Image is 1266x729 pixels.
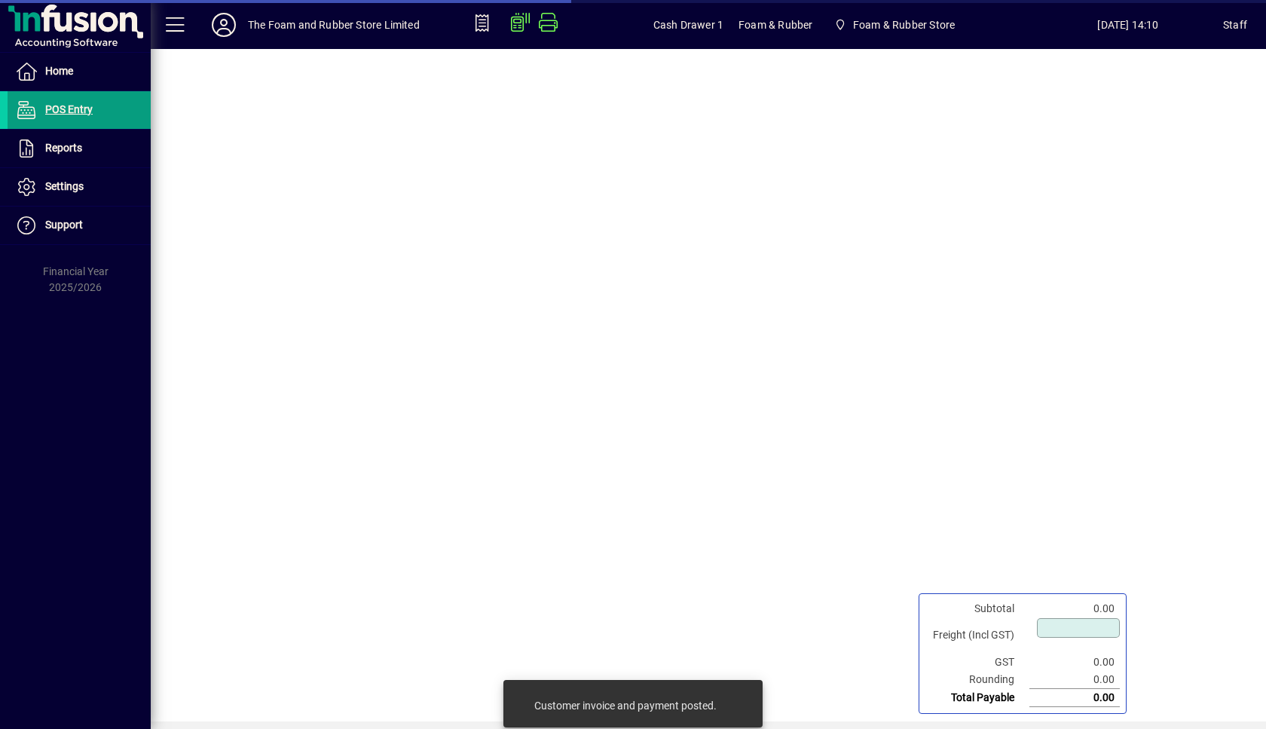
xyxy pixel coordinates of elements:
a: Reports [8,130,151,167]
td: Freight (Incl GST) [925,617,1029,654]
a: Home [8,53,151,90]
span: [DATE] 14:10 [1033,13,1223,37]
div: Staff [1223,13,1247,37]
button: Profile [200,11,248,38]
span: Foam & Rubber [738,13,812,37]
a: Support [8,207,151,244]
div: The Foam and Rubber Store Limited [248,13,420,37]
a: Settings [8,168,151,206]
span: POS Entry [45,103,93,115]
span: Reports [45,142,82,154]
td: 0.00 [1029,600,1120,617]
span: Foam & Rubber Store [827,11,961,38]
div: Customer invoice and payment posted. [534,698,717,713]
span: Settings [45,180,84,192]
td: Total Payable [925,689,1029,707]
span: Support [45,219,83,231]
span: Home [45,65,73,77]
span: Foam & Rubber Store [853,13,955,37]
span: Cash Drawer 1 [653,13,723,37]
td: 0.00 [1029,671,1120,689]
td: 0.00 [1029,654,1120,671]
td: Subtotal [925,600,1029,617]
td: 0.00 [1029,689,1120,707]
td: Rounding [925,671,1029,689]
td: GST [925,654,1029,671]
